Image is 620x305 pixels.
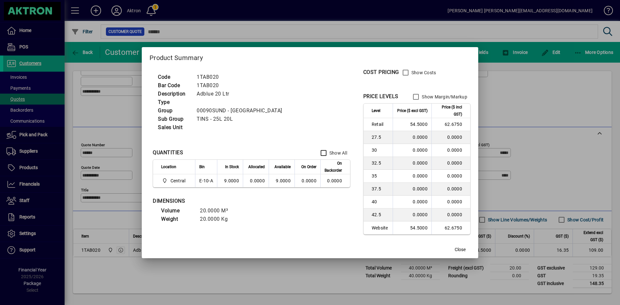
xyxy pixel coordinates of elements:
td: 20.0000 M³ [197,207,236,215]
h2: Product Summary [142,47,478,66]
div: PRICE LEVELS [363,93,398,100]
td: 0.0000 [393,144,431,157]
span: Location [161,163,176,170]
label: Show Costs [410,69,436,76]
span: Central [161,177,188,185]
label: Show Margin/Markup [420,94,467,100]
td: Code [155,73,193,81]
span: 40 [372,198,389,205]
span: Retail [372,121,389,127]
span: On Backorder [325,160,342,174]
td: 20.0000 Kg [197,215,236,223]
span: 0.0000 [302,178,316,183]
td: TINS - 25L 20L [193,115,290,123]
td: 0.0000 [431,170,470,183]
td: Bar Code [155,81,193,90]
td: 54.5000 [393,221,431,234]
span: Bin [199,163,205,170]
td: 1TAB020 [193,73,290,81]
td: 00090SUND - [GEOGRAPHIC_DATA] [193,107,290,115]
div: COST PRICING [363,68,399,76]
span: 32.5 [372,160,389,166]
td: 62.6750 [431,221,470,234]
td: E-10-A [195,174,217,187]
td: Volume [158,207,197,215]
td: 0.0000 [393,170,431,183]
td: 0.0000 [393,208,431,221]
span: 27.5 [372,134,389,140]
td: 0.0000 [393,183,431,196]
button: Close [450,244,470,256]
span: Available [274,163,291,170]
td: 0.0000 [393,157,431,170]
td: 9.0000 [269,174,294,187]
span: 30 [372,147,389,153]
td: 0.0000 [320,174,350,187]
span: Central [170,178,186,184]
span: Price ($ incl GST) [436,104,462,118]
span: Allocated [248,163,265,170]
span: Level [372,107,380,114]
span: Website [372,225,389,231]
td: 0.0000 [431,144,470,157]
td: 0.0000 [431,208,470,221]
div: QUANTITIES [153,149,183,157]
span: On Order [301,163,316,170]
td: 0.0000 [393,196,431,208]
td: 0.0000 [431,196,470,208]
span: In Stock [225,163,239,170]
td: 0.0000 [393,131,431,144]
td: Description [155,90,193,98]
td: Adblue 20 Ltr [193,90,290,98]
td: Type [155,98,193,107]
td: 0.0000 [431,131,470,144]
td: 62.6750 [431,118,470,131]
td: 9.0000 [217,174,243,187]
span: 42.5 [372,211,389,218]
td: 0.0000 [243,174,269,187]
td: Sales Unit [155,123,193,132]
td: Weight [158,215,197,223]
span: Close [455,246,466,253]
div: DIMENSIONS [153,197,314,205]
td: 0.0000 [431,183,470,196]
span: 37.5 [372,186,389,192]
td: 54.5000 [393,118,431,131]
td: 0.0000 [431,157,470,170]
label: Show All [328,150,347,156]
td: 1TAB020 [193,81,290,90]
span: 35 [372,173,389,179]
td: Group [155,107,193,115]
span: Price ($ excl GST) [397,107,428,114]
td: Sub Group [155,115,193,123]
